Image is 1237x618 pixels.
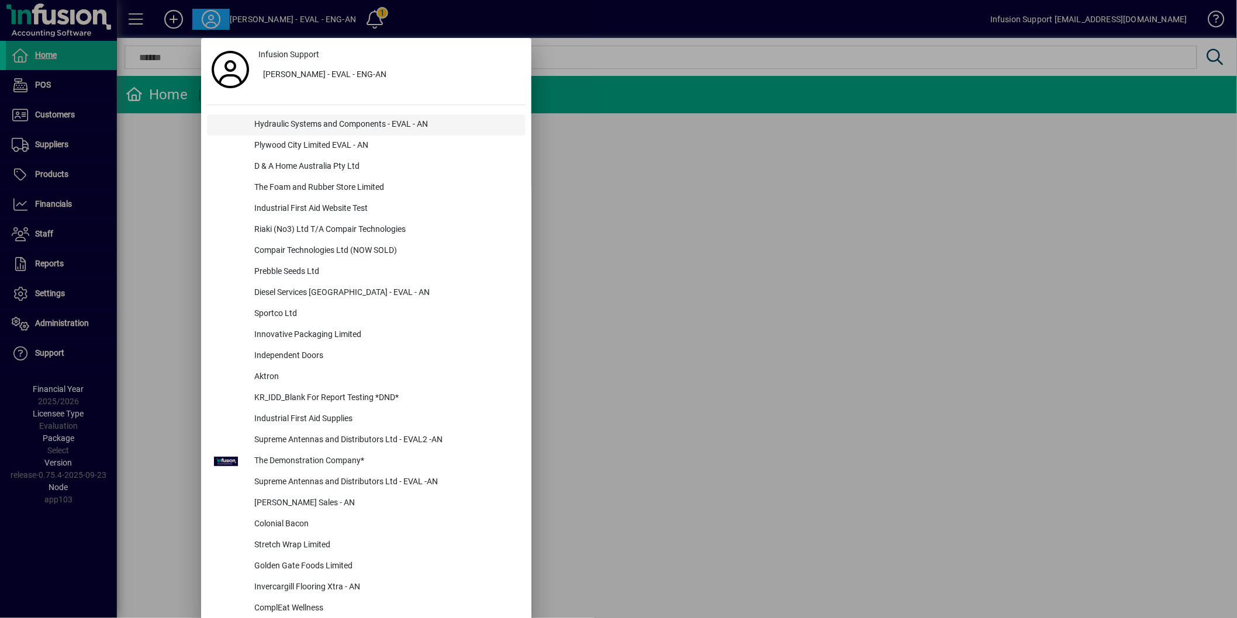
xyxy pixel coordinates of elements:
[245,136,526,157] div: Plywood City Limited EVAL - AN
[207,59,254,80] a: Profile
[245,514,526,535] div: Colonial Bacon
[207,430,526,451] button: Supreme Antennas and Distributors Ltd - EVAL2 -AN
[245,430,526,451] div: Supreme Antennas and Distributors Ltd - EVAL2 -AN
[207,199,526,220] button: Industrial First Aid Website Test
[207,409,526,430] button: Industrial First Aid Supplies
[207,114,526,136] button: Hydraulic Systems and Components - EVAL - AN
[207,220,526,241] button: Riaki (No3) Ltd T/A Compair Technologies
[245,493,526,514] div: [PERSON_NAME] Sales - AN
[245,220,526,241] div: Riaki (No3) Ltd T/A Compair Technologies
[258,48,319,61] span: Infusion Support
[207,178,526,199] button: The Foam and Rubber Store Limited
[207,472,526,493] button: Supreme Antennas and Distributors Ltd - EVAL -AN
[207,367,526,388] button: Aktron
[207,535,526,556] button: Stretch Wrap Limited
[245,283,526,304] div: Diesel Services [GEOGRAPHIC_DATA] - EVAL - AN
[245,114,526,136] div: Hydraulic Systems and Components - EVAL - AN
[207,241,526,262] button: Compair Technologies Ltd (NOW SOLD)
[254,65,526,86] button: [PERSON_NAME] - EVAL - ENG-AN
[245,451,526,472] div: The Demonstration Company*
[245,577,526,598] div: Invercargill Flooring Xtra - AN
[245,325,526,346] div: Innovative Packaging Limited
[207,514,526,535] button: Colonial Bacon
[207,577,526,598] button: Invercargill Flooring Xtra - AN
[207,451,526,472] button: The Demonstration Company*
[207,556,526,577] button: Golden Gate Foods Limited
[245,556,526,577] div: Golden Gate Foods Limited
[245,304,526,325] div: Sportco Ltd
[245,367,526,388] div: Aktron
[245,346,526,367] div: Independent Doors
[207,262,526,283] button: Prebble Seeds Ltd
[245,199,526,220] div: Industrial First Aid Website Test
[245,157,526,178] div: D & A Home Australia Pty Ltd
[245,472,526,493] div: Supreme Antennas and Distributors Ltd - EVAL -AN
[245,409,526,430] div: Industrial First Aid Supplies
[245,388,526,409] div: KR_IDD_Blank For Report Testing *DND*
[207,283,526,304] button: Diesel Services [GEOGRAPHIC_DATA] - EVAL - AN
[207,325,526,346] button: Innovative Packaging Limited
[207,304,526,325] button: Sportco Ltd
[254,44,526,65] a: Infusion Support
[207,493,526,514] button: [PERSON_NAME] Sales - AN
[245,178,526,199] div: The Foam and Rubber Store Limited
[245,535,526,556] div: Stretch Wrap Limited
[207,388,526,409] button: KR_IDD_Blank For Report Testing *DND*
[245,241,526,262] div: Compair Technologies Ltd (NOW SOLD)
[207,136,526,157] button: Plywood City Limited EVAL - AN
[245,262,526,283] div: Prebble Seeds Ltd
[207,157,526,178] button: D & A Home Australia Pty Ltd
[207,346,526,367] button: Independent Doors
